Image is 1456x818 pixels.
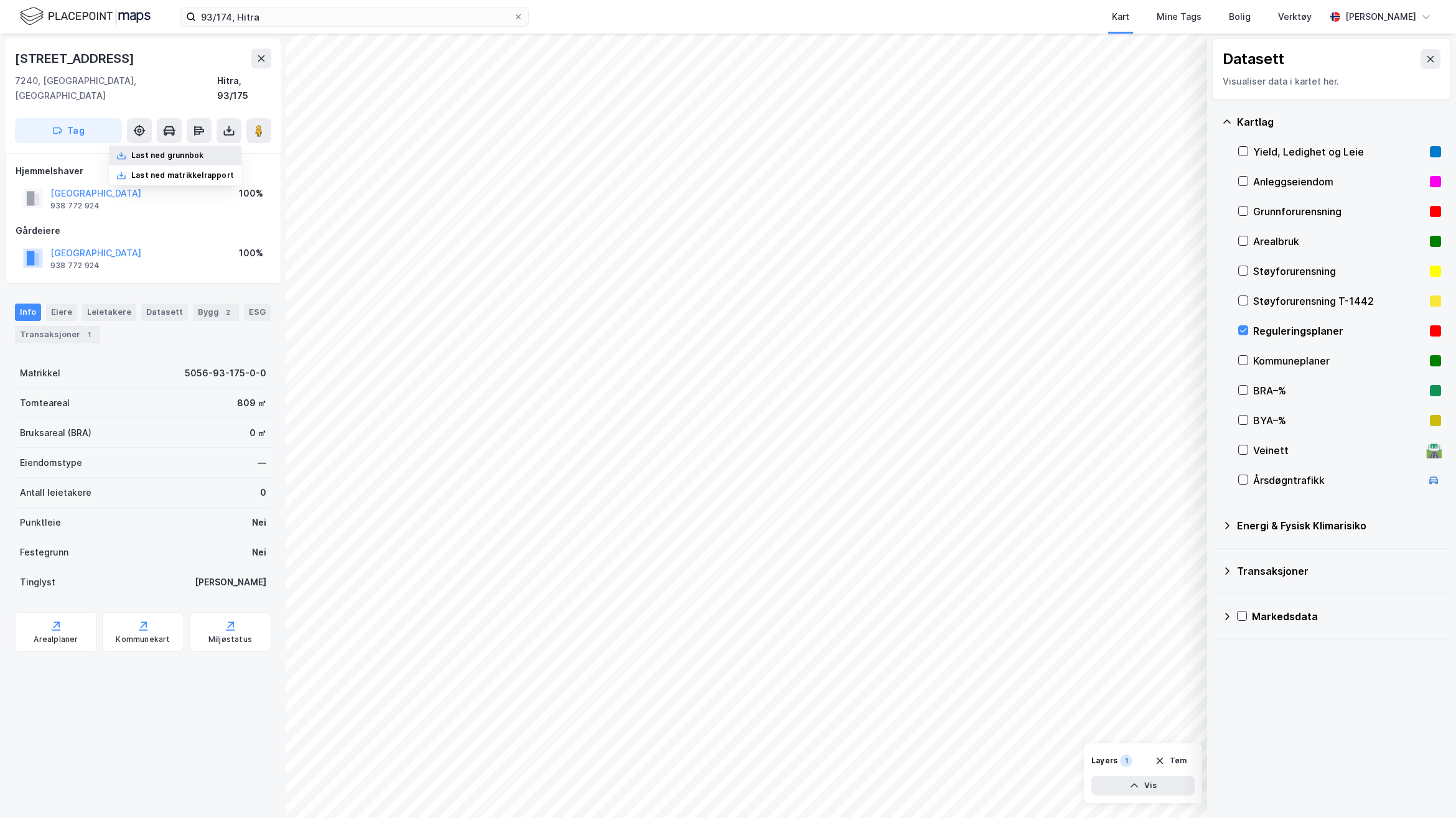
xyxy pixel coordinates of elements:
[1253,174,1425,189] div: Anleggseiendom
[252,515,266,530] div: Nei
[1237,114,1441,129] div: Kartlag
[1253,323,1425,338] div: Reguleringsplaner
[20,366,60,381] div: Matrikkel
[1223,74,1440,89] div: Visualiser data i kartet her.
[1253,413,1425,428] div: BYA–%
[1237,564,1441,579] div: Transaksjoner
[34,634,78,644] div: Arealplaner
[1253,234,1425,249] div: Arealbruk
[1253,473,1421,488] div: Årsdøgntrafikk
[250,425,266,440] div: 0 ㎡
[217,73,271,103] div: Hitra, 93/175
[15,118,122,143] button: Tag
[1157,9,1202,24] div: Mine Tags
[208,634,252,644] div: Miljøstatus
[50,201,100,211] div: 938 772 924
[15,304,41,321] div: Info
[237,396,266,411] div: 809 ㎡
[20,396,70,411] div: Tomteareal
[1223,49,1284,69] div: Datasett
[83,328,95,341] div: 1
[20,575,55,590] div: Tinglyst
[15,326,100,343] div: Transaksjoner
[185,366,266,381] div: 5056-93-175-0-0
[1237,518,1441,533] div: Energi & Fysisk Klimarisiko
[258,455,266,470] div: —
[1112,9,1129,24] div: Kart
[20,455,82,470] div: Eiendomstype
[50,261,100,271] div: 938 772 924
[1253,204,1425,219] div: Grunnforurensning
[1229,9,1251,24] div: Bolig
[1278,9,1312,24] div: Verktøy
[1253,294,1425,309] div: Støyforurensning T-1442
[239,186,263,201] div: 100%
[20,425,91,440] div: Bruksareal (BRA)
[195,575,266,590] div: [PERSON_NAME]
[1253,264,1425,279] div: Støyforurensning
[1253,144,1425,159] div: Yield, Ledighet og Leie
[131,170,234,180] div: Last ned matrikkelrapport
[15,49,137,68] div: [STREET_ADDRESS]
[1345,9,1416,24] div: [PERSON_NAME]
[1394,758,1456,818] div: Kontrollprogram for chat
[193,304,239,321] div: Bygg
[20,6,151,27] img: logo.f888ab2527a4732fd821a326f86c7f29.svg
[20,515,61,530] div: Punktleie
[1253,383,1425,398] div: BRA–%
[1426,442,1442,458] div: 🛣️
[16,164,271,179] div: Hjemmelshaver
[141,304,188,321] div: Datasett
[1394,758,1456,818] iframe: Chat Widget
[222,306,234,318] div: 2
[260,485,266,500] div: 0
[1252,609,1441,624] div: Markedsdata
[15,73,217,103] div: 7240, [GEOGRAPHIC_DATA], [GEOGRAPHIC_DATA]
[131,151,203,160] div: Last ned grunnbok
[20,545,68,560] div: Festegrunn
[116,634,170,644] div: Kommunekart
[252,545,266,560] div: Nei
[20,485,91,500] div: Antall leietakere
[1253,353,1425,368] div: Kommuneplaner
[1147,751,1195,771] button: Tøm
[1091,756,1118,766] div: Layers
[196,7,513,26] input: Søk på adresse, matrikkel, gårdeiere, leietakere eller personer
[1091,776,1195,796] button: Vis
[239,246,263,261] div: 100%
[82,304,136,321] div: Leietakere
[1253,443,1421,458] div: Veinett
[1120,755,1132,767] div: 1
[244,304,271,321] div: ESG
[16,223,271,238] div: Gårdeiere
[46,304,77,321] div: Eiere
